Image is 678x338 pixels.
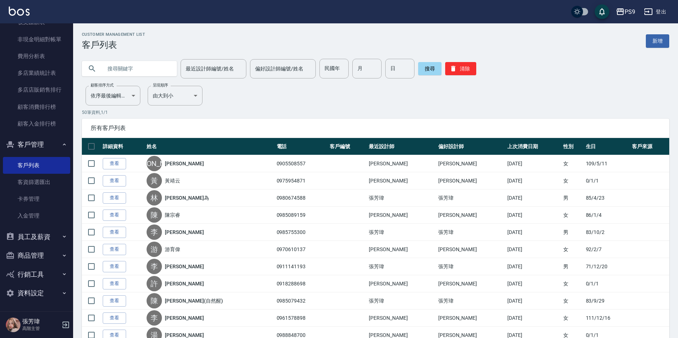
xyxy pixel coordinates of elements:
[641,5,669,19] button: 登出
[436,275,505,292] td: [PERSON_NAME]
[367,258,436,275] td: 張芳瑋
[103,244,126,255] a: 查看
[436,155,505,172] td: [PERSON_NAME]
[3,207,70,224] a: 入金管理
[561,155,584,172] td: 女
[584,292,630,310] td: 83/9/29
[148,86,202,105] div: 由大到小
[367,172,436,189] td: [PERSON_NAME]
[436,224,505,241] td: 張芳瑋
[418,62,442,75] button: 搜尋
[147,173,162,188] div: 黃
[561,241,584,258] td: 女
[275,155,328,172] td: 0905508557
[367,310,436,327] td: [PERSON_NAME]
[275,275,328,292] td: 0918288698
[147,276,162,291] div: 許
[275,207,328,224] td: 0985089159
[561,310,584,327] td: 女
[367,275,436,292] td: [PERSON_NAME]
[147,190,162,206] div: 林
[630,138,669,155] th: 客戶來源
[165,263,204,270] a: [PERSON_NAME]
[147,156,162,171] div: [PERSON_NAME]
[505,155,561,172] td: [DATE]
[367,241,436,258] td: [PERSON_NAME]
[3,191,70,207] a: 卡券管理
[103,227,126,238] a: 查看
[561,207,584,224] td: 女
[22,318,60,325] h5: 張芳瑋
[367,189,436,207] td: 張芳瑋
[505,207,561,224] td: [DATE]
[153,82,168,88] label: 呈現順序
[436,241,505,258] td: [PERSON_NAME]
[646,34,669,48] a: 新增
[147,242,162,257] div: 游
[584,172,630,189] td: 0/1/1
[6,318,20,332] img: Person
[328,138,367,155] th: 客戶編號
[102,59,171,78] input: 搜尋關鍵字
[3,115,70,132] a: 顧客入金排行榜
[147,224,162,240] div: 李
[3,31,70,48] a: 非現金明細對帳單
[165,160,204,167] a: [PERSON_NAME]
[275,241,328,258] td: 0970610137
[584,155,630,172] td: 109/5/11
[101,138,145,155] th: 詳細資料
[436,207,505,224] td: [PERSON_NAME]
[3,99,70,115] a: 顧客消費排行榜
[367,138,436,155] th: 最近設計師
[584,207,630,224] td: 86/1/4
[165,297,223,304] a: [PERSON_NAME](自然醒)
[367,292,436,310] td: 張芳瑋
[3,157,70,174] a: 客戶列表
[22,325,60,332] p: 高階主管
[275,172,328,189] td: 0975954871
[145,138,274,155] th: 姓名
[436,172,505,189] td: [PERSON_NAME]
[561,138,584,155] th: 性別
[275,310,328,327] td: 0961578898
[595,4,609,19] button: save
[165,194,209,201] a: [PERSON_NAME]為
[561,275,584,292] td: 女
[505,189,561,207] td: [DATE]
[436,189,505,207] td: 張芳瑋
[561,172,584,189] td: 女
[3,227,70,246] button: 員工及薪資
[147,207,162,223] div: 陳
[82,109,669,116] p: 50 筆資料, 1 / 1
[103,312,126,324] a: 查看
[91,124,660,132] span: 所有客戶列表
[103,175,126,187] a: 查看
[367,224,436,241] td: 張芳瑋
[147,310,162,326] div: 李
[436,138,505,155] th: 偏好設計師
[505,224,561,241] td: [DATE]
[103,261,126,272] a: 查看
[147,293,162,308] div: 陳
[584,258,630,275] td: 71/12/20
[3,246,70,265] button: 商品管理
[3,265,70,284] button: 行銷工具
[275,189,328,207] td: 0980674588
[165,211,180,219] a: 陳宗睿
[103,278,126,289] a: 查看
[9,7,30,16] img: Logo
[165,314,204,322] a: [PERSON_NAME]
[103,192,126,204] a: 查看
[165,177,180,184] a: 黃靖云
[505,172,561,189] td: [DATE]
[445,62,476,75] button: 清除
[91,82,114,88] label: 顧客排序方式
[436,292,505,310] td: 張芳瑋
[165,246,180,253] a: 游育偉
[82,32,145,37] h2: Customer Management List
[584,189,630,207] td: 85/4/23
[505,258,561,275] td: [DATE]
[584,138,630,155] th: 生日
[505,310,561,327] td: [DATE]
[86,86,140,105] div: 依序最後編輯時間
